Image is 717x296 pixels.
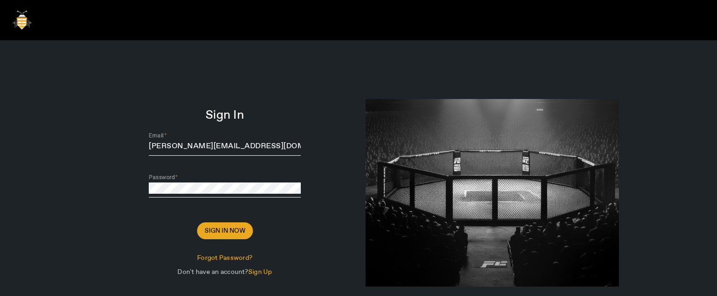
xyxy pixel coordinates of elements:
[205,226,245,235] span: Sign In Now
[149,132,164,139] mat-label: Email
[8,6,37,34] img: bigbee-logo.png
[197,222,253,239] button: Sign In Now
[197,253,252,263] span: Forgot Password?
[177,268,248,276] span: Don't have an account?
[206,111,244,120] span: Sign In
[149,174,175,181] mat-label: Password
[248,268,272,276] span: Sign Up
